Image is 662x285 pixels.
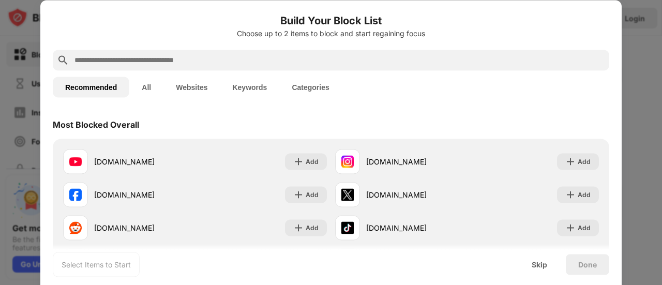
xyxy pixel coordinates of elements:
[69,155,82,168] img: favicons
[57,54,69,66] img: search.svg
[53,12,609,28] h6: Build Your Block List
[69,221,82,234] img: favicons
[341,155,354,168] img: favicons
[69,188,82,201] img: favicons
[94,222,195,233] div: [DOMAIN_NAME]
[94,156,195,167] div: [DOMAIN_NAME]
[532,260,547,268] div: Skip
[366,222,467,233] div: [DOMAIN_NAME]
[366,189,467,200] div: [DOMAIN_NAME]
[220,77,279,97] button: Keywords
[366,156,467,167] div: [DOMAIN_NAME]
[62,259,131,269] div: Select Items to Start
[341,188,354,201] img: favicons
[341,221,354,234] img: favicons
[94,189,195,200] div: [DOMAIN_NAME]
[578,189,591,200] div: Add
[53,77,129,97] button: Recommended
[578,156,591,167] div: Add
[306,156,319,167] div: Add
[306,189,319,200] div: Add
[578,222,591,233] div: Add
[129,77,163,97] button: All
[578,260,597,268] div: Done
[53,119,139,129] div: Most Blocked Overall
[53,29,609,37] div: Choose up to 2 items to block and start regaining focus
[163,77,220,97] button: Websites
[279,77,341,97] button: Categories
[306,222,319,233] div: Add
